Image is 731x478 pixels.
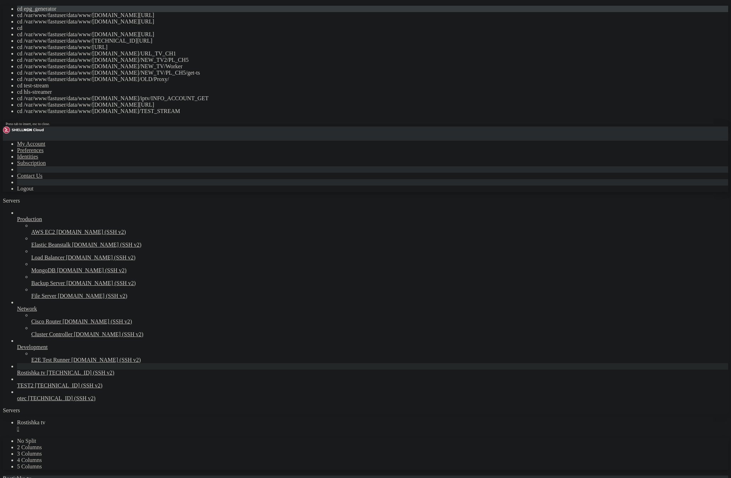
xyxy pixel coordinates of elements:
span: [DOMAIN_NAME] (SSH v2) [58,293,128,299]
span: Rostishka tv [17,419,45,425]
a: Cisco Router [DOMAIN_NAME] (SSH v2) [31,318,728,325]
span: Servers [3,198,20,204]
a: Preferences [17,147,44,153]
span: Network [17,306,37,312]
li: cd /var/www/fastuser/data/www/[DOMAIN_NAME]/NEW_TV2/PL_CH5 [17,57,728,63]
span: otec [17,395,27,401]
a: My Account [17,141,45,147]
x-row: root@rostishkatv:~# cd [3,139,638,145]
a: Contact Us [17,173,43,179]
li: Load Balancer [DOMAIN_NAME] (SSH v2) [31,248,728,261]
li: cd /var/www/fastuser/data/www/[TECHNICAL_ID][URL] [17,38,728,44]
a: 5 Columns [17,463,42,469]
span: [DOMAIN_NAME] (SSH v2) [57,267,126,273]
span: Rostishka tv [17,370,45,376]
span: [TECHNICAL_ID] (SSH v2) [35,382,102,388]
a: otec [TECHNICAL_ID] (SSH v2) [17,395,728,402]
li: cd /var/www/fastuser/data/www/[DOMAIN_NAME][URL] [17,18,728,25]
div: (22, 23) [69,139,72,145]
span: Development [17,344,48,350]
x-row: This server is captured by control panel. [3,21,638,27]
a: TEST2 [TECHNICAL_ID] (SSH v2) [17,382,728,389]
a: 4 Columns [17,457,42,463]
span: Production [17,216,42,222]
li: Cluster Controller [DOMAIN_NAME] (SSH v2) [31,325,728,338]
span: MongoDB [31,267,55,273]
a: Network [17,306,728,312]
x-row: ########################################################################### [3,3,638,9]
li: Production [17,210,728,299]
a: Subscription [17,160,46,166]
a: Rostishka tv [17,419,728,432]
x-row: By default configuration files can be found in the following directories: [3,74,638,80]
li: cd /var/www/fastuser/data/www/[DOMAIN_NAME]/NEW_TV/Worker [17,63,728,70]
span: [DOMAIN_NAME] (SSH v2) [66,280,136,286]
a: 3 Columns [17,451,42,457]
a:  [17,426,728,432]
li: AWS EC2 [DOMAIN_NAME] (SSH v2) [31,222,728,235]
span: Press tab to insert, esc to close. [6,122,50,126]
span: File Server [31,293,56,299]
a: No Split [17,438,36,444]
a: Backup Server [DOMAIN_NAME] (SSH v2) [31,280,728,286]
li: Cisco Router [DOMAIN_NAME] (SSH v2) [31,312,728,325]
span: [DOMAIN_NAME] (SSH v2) [72,242,142,248]
li: cd /var/www/fastuser/data/www/[DOMAIN_NAME][URL] [17,102,728,108]
li: cd /var/www/fastuser/data/www/[DOMAIN_NAME]/URL_TV_CH1 [17,50,728,57]
span: Elastic Beanstalk [31,242,71,248]
li: cd /var/www/fastuser/data/www/[DOMAIN_NAME][URL] [17,12,728,18]
x-row: =========================================================================== [3,115,638,121]
li: File Server [DOMAIN_NAME] (SSH v2) [31,286,728,299]
span: Cluster Controller [31,331,72,337]
li: cd /var/www/fastuser/data/www/[URL] [17,44,728,50]
img: Shellngn [3,127,44,134]
span: NGINX: [3,86,20,91]
x-row: Welcome! [3,9,638,15]
span: [TECHNICAL_ID] [3,56,43,62]
span: [DOMAIN_NAME] (SSH v2) [71,357,141,363]
a: Production [17,216,728,222]
li: MongoDB [DOMAIN_NAME] (SSH v2) [31,261,728,274]
span: Cisco Router [31,318,61,324]
span: [TECHNICAL_ID] (SSH v2) [47,370,114,376]
x-row: =========================================================================== [3,68,638,74]
li: cd /var/www/fastuser/data/www/[DOMAIN_NAME]/iptv/INFO_ACCOUNT_GET [17,95,728,102]
li: cd [17,25,728,31]
a: Identities [17,154,38,160]
li: otec [TECHNICAL_ID] (SSH v2) [17,389,728,402]
x-row: ########################################################################### [3,133,638,139]
li: Network [17,299,728,338]
li: cd epg_generator [17,6,728,12]
li: cd hls-streamer [17,89,728,95]
x-row: /etc/nginx/fastpanel2-available [3,86,638,92]
li: Backup Server [DOMAIN_NAME] (SSH v2) [31,274,728,286]
li: TEST2 [TECHNICAL_ID] (SSH v2) [17,376,728,389]
a: MongoDB [DOMAIN_NAME] (SSH v2) [31,267,728,274]
span: [DOMAIN_NAME] (SSH v2) [63,318,132,324]
a: Rostishka tv [TECHNICAL_ID] (SSH v2) [17,370,728,376]
li: cd /var/www/fastuser/data/www/[DOMAIN_NAME][URL] [17,31,728,38]
x-row: 00:56:36 up 7 days, 8:58, 1 user, load average: 0.02, 0.05, 0.02 [3,127,638,133]
a: Cluster Controller [DOMAIN_NAME] (SSH v2) [31,331,728,338]
a: AWS EC2 [DOMAIN_NAME] (SSH v2) [31,229,728,235]
span: [DOMAIN_NAME] (SSH v2) [74,331,144,337]
li: cd test-stream [17,82,728,89]
li: Development [17,338,728,363]
a: 2 Columns [17,444,42,450]
span: Please do not edit configuration files manually. [3,103,139,109]
x-row: IPv4: [3,44,638,50]
span: You may do that in your control panel. [3,109,111,115]
span: E2E Test Runner [31,357,70,363]
a: File Server [DOMAIN_NAME] (SSH v2) [31,293,728,299]
a: Load Balancer [DOMAIN_NAME] (SSH v2) [31,254,728,261]
span: Load Balancer [31,254,65,261]
x-row: =========================================================================== [3,38,638,44]
span: Backup Server [31,280,65,286]
li: cd /var/www/fastuser/data/www/[DOMAIN_NAME]/TEST_STREAM [17,108,728,114]
x-row: /etc/apache2/fastpanel2-available [3,91,638,97]
li: cd /var/www/fastuser/data/www/[DOMAIN_NAME]/OLD/Proxy/ [17,76,728,82]
li: cd /var/www/fastuser/data/www/[DOMAIN_NAME]/NEW_TV/PL_CH5/get-ts [17,70,728,76]
span: [DOMAIN_NAME] (SSH v2) [56,229,126,235]
li: Elastic Beanstalk [DOMAIN_NAME] (SSH v2) [31,235,728,248]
